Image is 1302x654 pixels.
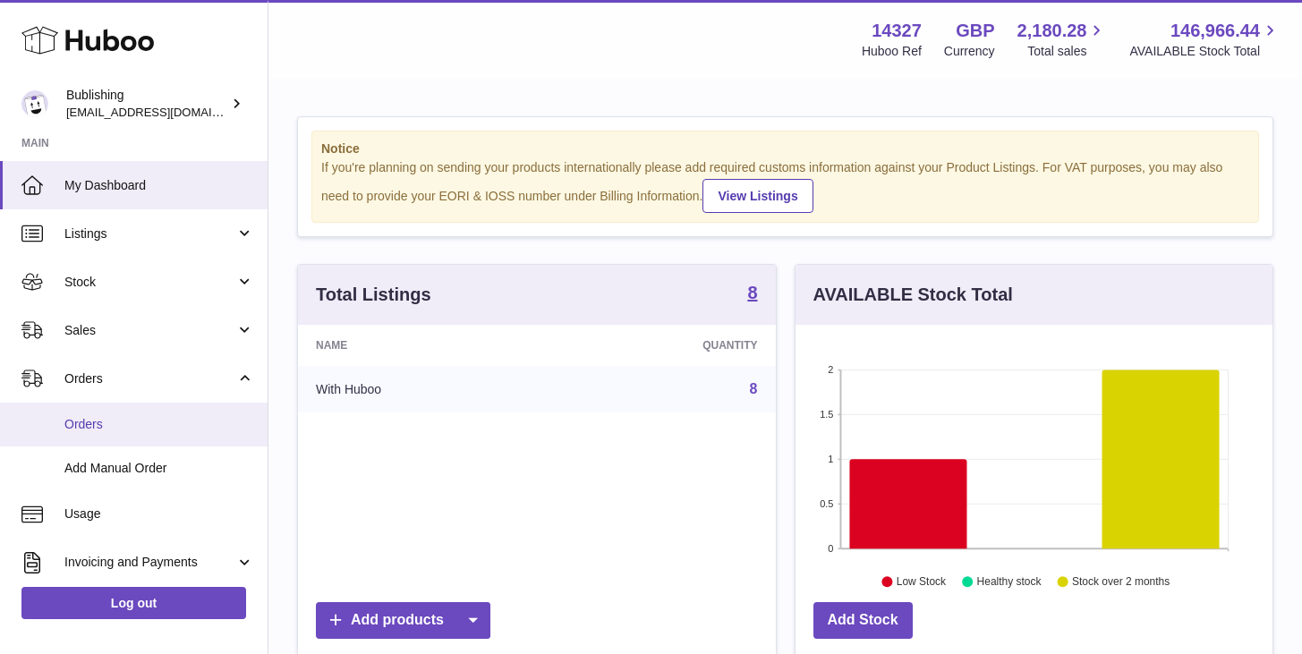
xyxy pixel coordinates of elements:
span: Listings [64,225,235,242]
img: regine@bublishing.com [21,90,48,117]
div: If you're planning on sending your products internationally please add required customs informati... [321,159,1249,213]
span: Sales [64,322,235,339]
a: 146,966.44 AVAILABLE Stock Total [1129,19,1281,60]
strong: 14327 [872,19,922,43]
div: Currency [944,43,995,60]
a: Add products [316,602,490,639]
a: Add Stock [813,602,913,639]
text: Healthy stock [976,575,1042,588]
a: 2,180.28 Total sales [1017,19,1108,60]
span: AVAILABLE Stock Total [1129,43,1281,60]
text: Low Stock [896,575,946,588]
text: 0 [828,543,833,554]
strong: GBP [956,19,994,43]
div: Bublishing [66,87,227,121]
span: 2,180.28 [1017,19,1087,43]
a: 8 [750,381,758,396]
strong: Notice [321,140,1249,157]
text: 1 [828,454,833,464]
a: 8 [747,284,757,305]
span: Usage [64,505,254,522]
th: Quantity [549,325,775,366]
span: Orders [64,416,254,433]
td: With Huboo [298,366,549,412]
strong: 8 [747,284,757,302]
text: Stock over 2 months [1072,575,1170,588]
a: View Listings [702,179,813,213]
a: Log out [21,587,246,619]
span: Total sales [1027,43,1107,60]
h3: Total Listings [316,283,431,307]
text: 1.5 [820,409,833,420]
span: [EMAIL_ADDRESS][DOMAIN_NAME] [66,105,263,119]
span: Add Manual Order [64,460,254,477]
text: 2 [828,364,833,375]
span: Orders [64,370,235,387]
h3: AVAILABLE Stock Total [813,283,1013,307]
span: Stock [64,274,235,291]
text: 0.5 [820,498,833,509]
th: Name [298,325,549,366]
span: My Dashboard [64,177,254,194]
div: Huboo Ref [862,43,922,60]
span: 146,966.44 [1170,19,1260,43]
span: Invoicing and Payments [64,554,235,571]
